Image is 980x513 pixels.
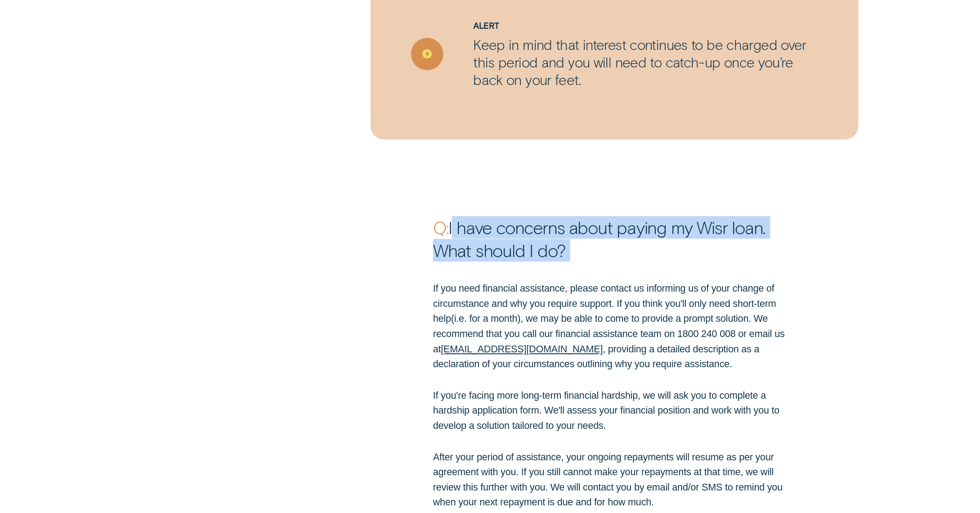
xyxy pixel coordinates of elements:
[473,20,818,31] div: Alert
[433,216,449,238] strong: Q:
[451,313,454,324] span: (
[433,281,796,372] p: If you need financial assistance, please contact us informing us of your change of circumstance a...
[433,216,796,261] p: I have concerns about paying my Wisr loan. What should I do?
[441,343,603,355] a: [EMAIL_ADDRESS][DOMAIN_NAME]
[473,36,818,88] p: Keep in mind that interest continues to be charged over this period and you will need to catch-up...
[433,450,796,510] p: After your period of assistance, your ongoing repayments will resume as per your agreement with y...
[518,313,521,324] span: )
[433,388,796,433] p: If you're facing more long-term financial hardship, we will ask you to complete a hardship applic...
